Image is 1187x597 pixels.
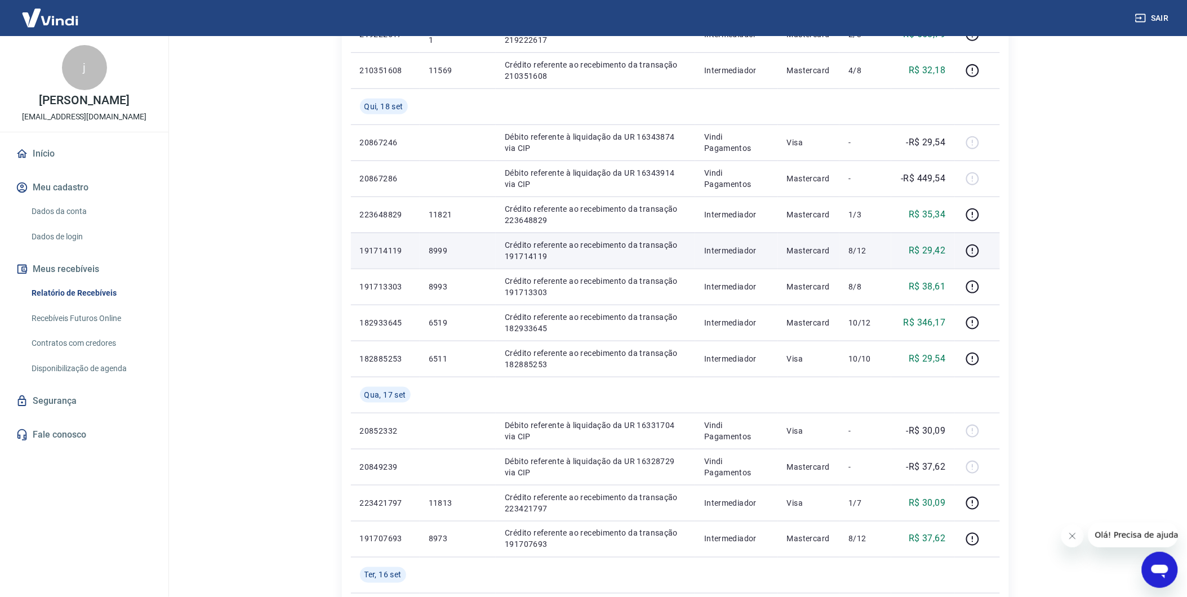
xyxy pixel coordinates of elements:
p: Mastercard [787,317,831,328]
p: Crédito referente ao recebimento da transação 191713303 [505,275,686,298]
p: R$ 38,61 [909,280,945,293]
p: Visa [787,497,831,509]
p: Vindi Pagamentos [704,131,769,154]
a: Dados de login [27,225,155,248]
div: j [62,45,107,90]
p: 210351608 [360,65,411,76]
p: Intermediador [704,65,769,76]
p: Mastercard [787,65,831,76]
p: Mastercard [787,209,831,220]
p: R$ 32,18 [909,64,945,77]
p: Intermediador [704,533,769,545]
p: 6519 [429,317,487,328]
p: 182933645 [360,317,411,328]
p: Intermediador [704,209,769,220]
p: 8/12 [848,245,882,256]
p: Visa [787,353,831,364]
p: -R$ 30,09 [906,424,946,438]
p: Mastercard [787,461,831,473]
p: [EMAIL_ADDRESS][DOMAIN_NAME] [22,111,146,123]
p: 11569 [429,65,487,76]
p: 223421797 [360,497,411,509]
p: 11813 [429,497,487,509]
iframe: Mensagem da empresa [1088,523,1178,547]
p: 8/12 [848,533,882,545]
p: Mastercard [787,245,831,256]
span: Qua, 17 set [364,389,406,400]
p: Intermediador [704,353,769,364]
p: Débito referente à liquidação da UR 16328729 via CIP [505,456,686,478]
p: Crédito referente ao recebimento da transação 182885253 [505,347,686,370]
p: -R$ 37,62 [906,460,946,474]
p: [PERSON_NAME] [39,95,129,106]
p: Débito referente à liquidação da UR 16343874 via CIP [505,131,686,154]
a: Início [14,141,155,166]
p: 4/8 [848,65,882,76]
iframe: Botão para abrir a janela de mensagens [1142,552,1178,588]
p: Intermediador [704,281,769,292]
p: Vindi Pagamentos [704,456,769,478]
p: Intermediador [704,497,769,509]
a: Relatório de Recebíveis [27,282,155,305]
a: Disponibilização de agenda [27,357,155,380]
p: Vindi Pagamentos [704,420,769,442]
p: R$ 37,62 [909,532,945,546]
p: 20852332 [360,425,411,436]
p: Mastercard [787,173,831,184]
p: -R$ 449,54 [901,172,946,185]
p: Débito referente à liquidação da UR 16331704 via CIP [505,420,686,442]
span: Ter, 16 set [364,569,402,581]
p: 11821 [429,209,487,220]
p: 191707693 [360,533,411,545]
a: Contratos com credores [27,332,155,355]
p: R$ 30,09 [909,496,945,510]
p: -R$ 29,54 [906,136,946,149]
p: Crédito referente ao recebimento da transação 182933645 [505,311,686,334]
p: Débito referente à liquidação da UR 16343914 via CIP [505,167,686,190]
p: R$ 29,54 [909,352,945,366]
p: Crédito referente ao recebimento da transação 223421797 [505,492,686,514]
p: 223648829 [360,209,411,220]
p: 182885253 [360,353,411,364]
p: Crédito referente ao recebimento da transação 210351608 [505,59,686,82]
p: R$ 29,42 [909,244,945,257]
p: 20867246 [360,137,411,148]
p: Mastercard [787,281,831,292]
p: 191713303 [360,281,411,292]
p: 8999 [429,245,487,256]
p: R$ 346,17 [904,316,946,329]
span: Olá! Precisa de ajuda? [7,8,95,17]
p: 20867286 [360,173,411,184]
p: 10/12 [848,317,882,328]
p: Vindi Pagamentos [704,167,769,190]
p: Visa [787,137,831,148]
a: Dados da conta [27,200,155,223]
p: 8973 [429,533,487,545]
p: - [848,461,882,473]
p: 191714119 [360,245,411,256]
img: Vindi [14,1,87,35]
p: 1/7 [848,497,882,509]
button: Meu cadastro [14,175,155,200]
p: Crédito referente ao recebimento da transação 223648829 [505,203,686,226]
button: Meus recebíveis [14,257,155,282]
span: Qui, 18 set [364,101,403,112]
p: 1/3 [848,209,882,220]
p: 10/10 [848,353,882,364]
p: - [848,173,882,184]
p: - [848,137,882,148]
iframe: Fechar mensagem [1061,525,1084,547]
p: 8993 [429,281,487,292]
a: Recebíveis Futuros Online [27,307,155,330]
p: Visa [787,425,831,436]
p: 8/8 [848,281,882,292]
p: 20849239 [360,461,411,473]
p: Crédito referente ao recebimento da transação 191707693 [505,528,686,550]
p: R$ 35,34 [909,208,945,221]
p: Crédito referente ao recebimento da transação 191714119 [505,239,686,262]
p: Intermediador [704,245,769,256]
p: 6511 [429,353,487,364]
button: Sair [1133,8,1173,29]
a: Fale conosco [14,422,155,447]
p: - [848,425,882,436]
